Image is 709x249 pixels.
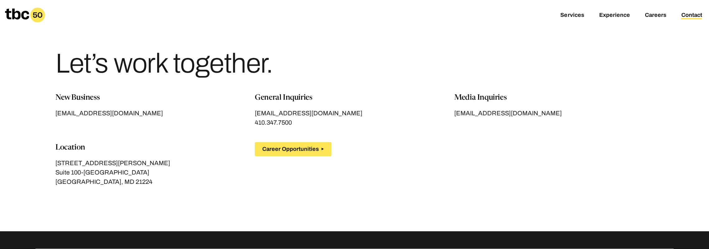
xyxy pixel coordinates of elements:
a: Contact [681,12,702,19]
span: [EMAIL_ADDRESS][DOMAIN_NAME] [255,110,362,118]
a: [EMAIL_ADDRESS][DOMAIN_NAME] [255,108,454,118]
p: Location [55,142,255,153]
a: Experience [599,12,630,19]
span: Career Opportunities [262,146,319,152]
p: Media Inquiries [454,92,654,103]
a: Homepage [5,7,45,22]
p: [GEOGRAPHIC_DATA], MD 21224 [55,177,255,186]
h1: Let’s work together. [55,50,273,77]
p: General Inquiries [255,92,454,103]
a: [EMAIL_ADDRESS][DOMAIN_NAME] [55,108,255,118]
span: [EMAIL_ADDRESS][DOMAIN_NAME] [454,110,562,118]
p: Suite 100-[GEOGRAPHIC_DATA] [55,168,255,177]
p: New Business [55,92,255,103]
a: 410.347.7500 [255,118,292,127]
p: [STREET_ADDRESS][PERSON_NAME] [55,158,255,168]
span: 410.347.7500 [255,119,292,127]
button: Career Opportunities [255,142,331,156]
a: Services [560,12,584,19]
span: [EMAIL_ADDRESS][DOMAIN_NAME] [55,110,163,118]
a: Careers [645,12,666,19]
a: [EMAIL_ADDRESS][DOMAIN_NAME] [454,108,654,118]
